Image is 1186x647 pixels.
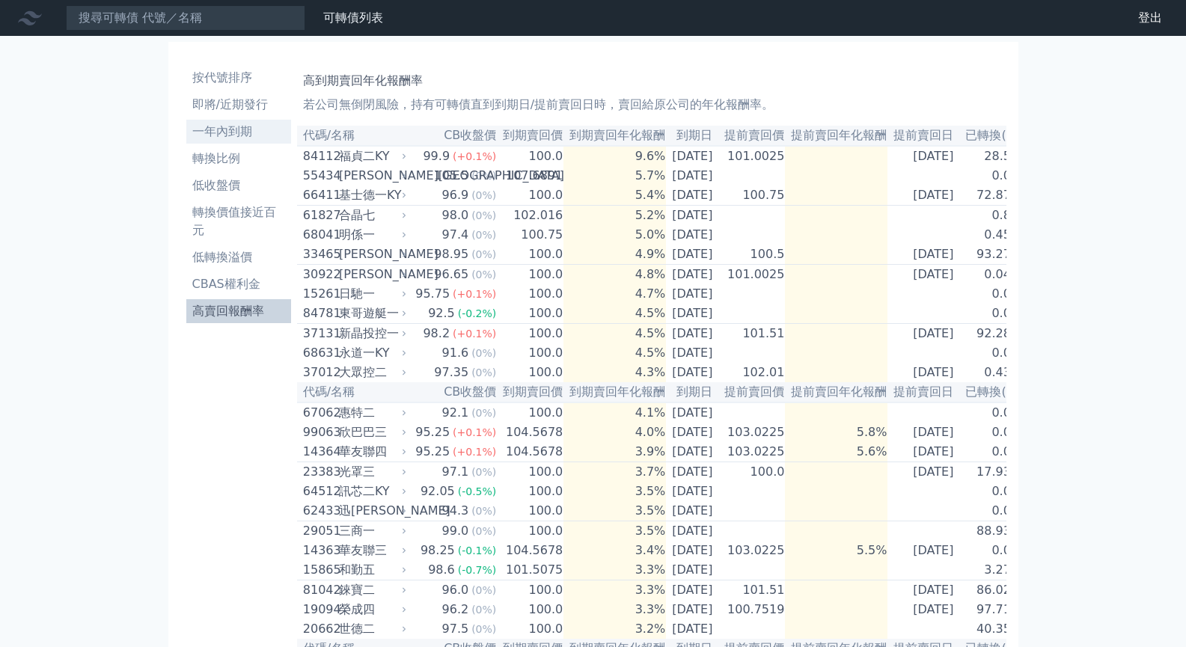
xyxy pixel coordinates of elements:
span: (0%) [471,189,496,201]
td: 3.3% [563,600,666,619]
div: 95.25 [412,423,453,441]
td: [DATE] [666,560,718,580]
li: 按代號排序 [186,69,291,87]
td: 0.04% [959,265,1023,285]
th: 提前賣回價 [718,126,785,146]
td: 4.8% [563,265,666,285]
td: 103.0225 [718,442,785,462]
th: 到期日 [666,382,718,402]
input: 搜尋可轉債 代號／名稱 [66,5,305,31]
td: 104.5678 [497,541,563,560]
td: [DATE] [666,225,718,245]
td: 4.9% [563,245,666,265]
span: (-0.7%) [458,564,497,576]
span: (-0.2%) [458,307,497,319]
td: 101.0025 [718,265,785,285]
td: [DATE] [666,343,718,363]
span: (0%) [471,584,496,596]
td: [DATE] [666,265,718,285]
th: 提前賣回日 [887,126,959,146]
div: 37012 [303,364,335,381]
th: 代碼/名稱 [297,382,409,402]
td: 0.0% [959,442,1023,462]
div: [PERSON_NAME] [339,266,403,283]
div: 錸寶二 [339,581,403,599]
div: 和勤五 [339,561,403,579]
div: 37131 [303,325,335,343]
td: 5.8% [785,423,887,442]
div: 20662 [303,620,335,638]
div: 華友聯三 [339,542,403,559]
div: 19094 [303,601,335,619]
td: 92.28% [959,324,1023,344]
td: 4.5% [563,324,666,344]
div: 94.3 [439,502,472,520]
a: 高賣回報酬率 [186,299,291,323]
span: (+0.1%) [453,150,496,162]
td: 100.75 [497,225,563,245]
li: 轉換比例 [186,150,291,168]
div: 84781 [303,304,335,322]
td: 5.4% [563,185,666,206]
div: [PERSON_NAME] [339,245,403,263]
td: 9.6% [563,146,666,166]
td: 101.0025 [718,146,785,166]
td: 3.4% [563,541,666,560]
a: 按代號排序 [186,66,291,90]
div: 105.5 [431,167,471,185]
td: 93.27% [959,245,1023,265]
td: [DATE] [666,442,718,462]
div: 68041 [303,226,335,244]
td: 100.0 [718,462,785,482]
td: 4.5% [563,304,666,324]
a: 可轉債列表 [323,10,383,25]
td: 88.93% [959,521,1023,542]
td: 100.5 [718,245,785,265]
th: 代碼/名稱 [297,126,409,146]
td: [DATE] [666,580,718,601]
div: 92.5 [425,304,458,322]
td: 3.5% [563,521,666,542]
div: 98.2 [420,325,453,343]
td: 100.0 [497,324,563,344]
td: 103.0225 [718,423,785,442]
td: 100.7519 [718,600,785,619]
span: (0%) [471,623,496,635]
td: 3.3% [563,580,666,601]
span: (0%) [471,229,496,241]
div: 迅[PERSON_NAME] [339,502,403,520]
div: 96.9 [439,186,472,204]
a: CBAS權利金 [186,272,291,296]
td: 100.0 [497,265,563,285]
div: 98.95 [431,245,471,263]
td: [DATE] [666,521,718,542]
div: [PERSON_NAME][GEOGRAPHIC_DATA] [339,167,403,185]
a: 轉換價值接近百元 [186,200,291,242]
td: 4.1% [563,402,666,423]
span: (0%) [471,269,496,280]
td: [DATE] [887,541,959,560]
div: 98.25 [418,542,458,559]
td: [DATE] [887,324,959,344]
a: 登出 [1126,6,1174,30]
div: 23383 [303,463,335,481]
div: 99.9 [420,147,453,165]
td: 86.02% [959,580,1023,601]
td: 5.7% [563,166,666,185]
a: 轉換比例 [186,147,291,171]
li: 即將/近期發行 [186,96,291,114]
div: 福貞二KY [339,147,403,165]
td: [DATE] [887,265,959,285]
td: [DATE] [666,245,718,265]
td: 3.27% [959,560,1023,580]
div: 95.75 [412,285,453,303]
td: 3.2% [563,619,666,639]
li: 高賣回報酬率 [186,302,291,320]
th: 到期賣回價 [497,126,563,146]
div: 97.5 [439,620,472,638]
div: 30922 [303,266,335,283]
th: 提前賣回年化報酬 [785,382,887,402]
div: 明係一 [339,226,403,244]
div: 33465 [303,245,335,263]
td: 100.0 [497,363,563,382]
